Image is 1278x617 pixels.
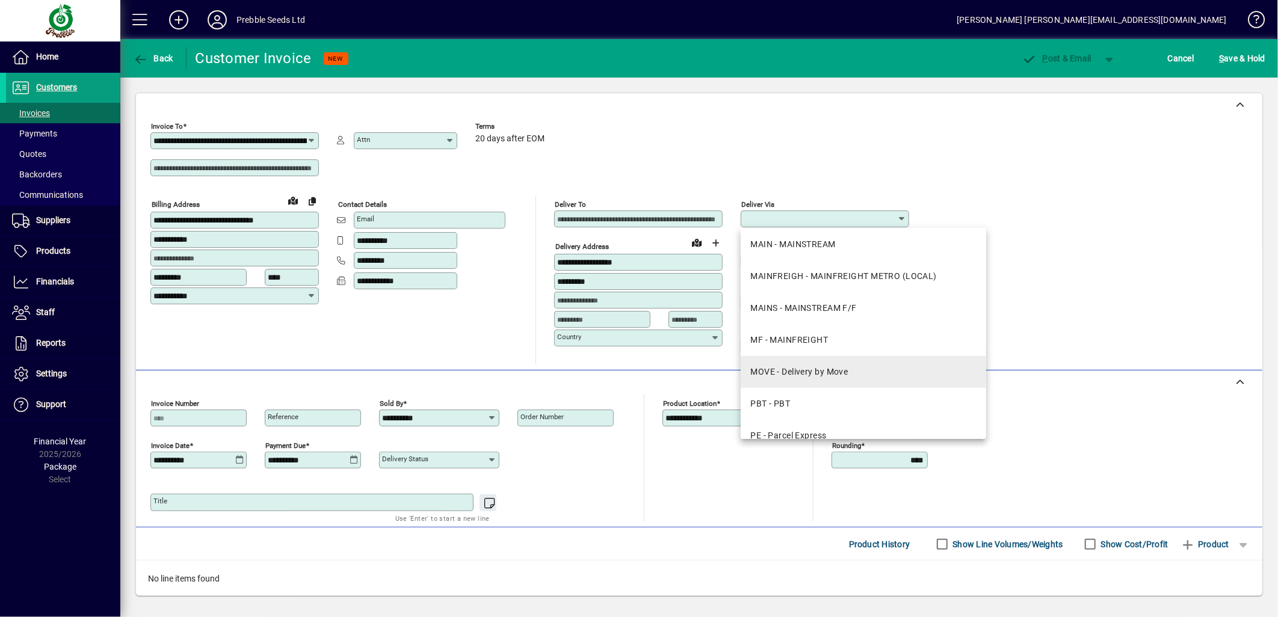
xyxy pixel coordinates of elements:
[380,399,403,408] mat-label: Sold by
[12,129,57,138] span: Payments
[1043,54,1048,63] span: P
[1219,49,1265,68] span: ave & Hold
[1216,48,1268,69] button: Save & Hold
[750,270,937,283] div: MAINFREIGH - MAINFREIGHT METRO (LOCAL)
[6,123,120,144] a: Payments
[151,441,190,450] mat-label: Invoice date
[849,535,910,554] span: Product History
[265,441,306,450] mat-label: Payment due
[1022,54,1091,63] span: ost & Email
[832,441,861,450] mat-label: Rounding
[555,200,586,209] mat-label: Deliver To
[236,10,305,29] div: Prebble Seeds Ltd
[36,52,58,61] span: Home
[130,48,176,69] button: Back
[844,533,915,555] button: Product History
[133,54,173,63] span: Back
[36,215,70,225] span: Suppliers
[741,292,986,324] mat-option: MAINS - MAINSTREAM F/F
[198,9,236,31] button: Profile
[159,9,198,31] button: Add
[36,82,77,92] span: Customers
[6,185,120,205] a: Communications
[741,200,774,209] mat-label: Deliver via
[957,10,1227,29] div: [PERSON_NAME] [PERSON_NAME][EMAIL_ADDRESS][DOMAIN_NAME]
[6,328,120,358] a: Reports
[12,190,83,200] span: Communications
[6,390,120,420] a: Support
[36,277,74,286] span: Financials
[475,134,545,144] span: 20 days after EOM
[44,462,76,471] span: Package
[303,191,322,210] button: Copy to Delivery address
[283,191,303,210] a: View on map
[6,164,120,185] a: Backorders
[520,413,564,421] mat-label: Order number
[395,511,490,525] mat-hint: Use 'Enter' to start a new line
[741,260,986,292] mat-option: MAINFREIGH - MAINFREIGHT METRO (LOCAL)
[663,399,717,408] mat-label: Product location
[6,206,120,236] a: Suppliers
[1168,49,1194,68] span: Cancel
[951,538,1063,550] label: Show Line Volumes/Weights
[6,267,120,297] a: Financials
[1239,2,1263,41] a: Knowledge Base
[6,144,120,164] a: Quotes
[12,170,62,179] span: Backorders
[34,437,87,446] span: Financial Year
[196,49,312,68] div: Customer Invoice
[1099,538,1168,550] label: Show Cost/Profit
[750,398,790,410] div: PBT - PBT
[151,122,183,130] mat-label: Invoice To
[120,48,187,69] app-page-header-button: Back
[382,455,428,463] mat-label: Delivery status
[6,103,120,123] a: Invoices
[153,497,167,505] mat-label: Title
[741,356,986,388] mat-option: MOVE - Delivery by Move
[706,233,726,253] button: Choose address
[741,420,986,452] mat-option: PE - Parcel Express
[750,334,828,346] div: MF - MAINFREIGHT
[741,324,986,356] mat-option: MF - MAINFREIGHT
[268,413,298,421] mat-label: Reference
[36,369,67,378] span: Settings
[151,399,199,408] mat-label: Invoice number
[12,108,50,118] span: Invoices
[357,135,370,144] mat-label: Attn
[750,238,835,251] div: MAIN - MAINSTREAM
[36,246,70,256] span: Products
[1219,54,1224,63] span: S
[741,388,986,420] mat-option: PBT - PBT
[1175,533,1235,555] button: Product
[36,399,66,409] span: Support
[12,149,46,159] span: Quotes
[6,359,120,389] a: Settings
[36,307,55,317] span: Staff
[750,302,857,315] div: MAINS - MAINSTREAM F/F
[557,333,581,341] mat-label: Country
[1181,535,1229,554] span: Product
[6,236,120,266] a: Products
[136,560,1262,597] div: No line items found
[6,42,120,72] a: Home
[357,215,374,223] mat-label: Email
[329,55,344,63] span: NEW
[687,233,706,252] a: View on map
[750,429,826,442] div: PE - Parcel Express
[741,229,986,260] mat-option: MAIN - MAINSTREAM
[750,366,848,378] div: MOVE - Delivery by Move
[1165,48,1197,69] button: Cancel
[36,338,66,348] span: Reports
[1016,48,1097,69] button: Post & Email
[475,123,548,130] span: Terms
[6,298,120,328] a: Staff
